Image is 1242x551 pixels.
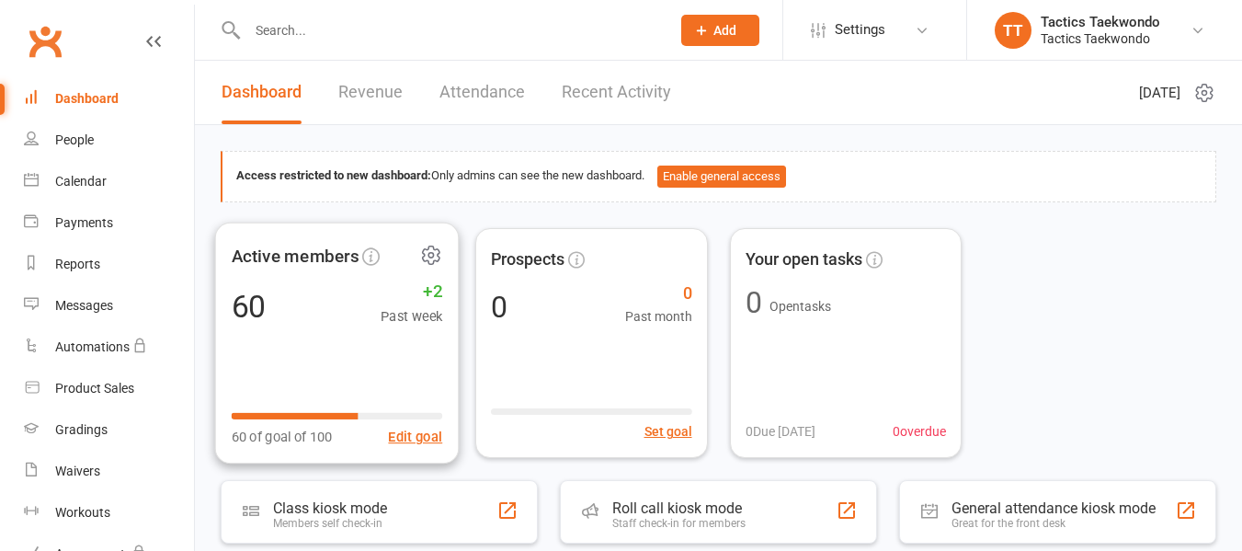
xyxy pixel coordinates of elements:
[24,161,194,202] a: Calendar
[55,91,119,106] div: Dashboard
[55,339,130,354] div: Automations
[24,285,194,327] a: Messages
[24,78,194,120] a: Dashboard
[769,299,831,314] span: Open tasks
[236,168,431,182] strong: Access restricted to new dashboard:
[24,368,194,409] a: Product Sales
[55,215,113,230] div: Payments
[55,505,110,520] div: Workouts
[439,61,525,124] a: Attendance
[681,15,759,46] button: Add
[24,451,194,492] a: Waivers
[55,381,134,396] div: Product Sales
[1041,30,1160,47] div: Tactics Taekwondo
[995,12,1031,49] div: TT
[746,288,762,317] div: 0
[612,517,746,530] div: Staff check-in for members
[55,298,113,313] div: Messages
[1139,82,1180,104] span: [DATE]
[55,422,108,437] div: Gradings
[951,517,1156,530] div: Great for the front desk
[491,247,564,273] span: Prospects
[24,202,194,244] a: Payments
[242,17,657,43] input: Search...
[273,517,387,530] div: Members self check-in
[232,425,333,447] span: 60 of goal of 100
[381,277,442,304] span: +2
[24,244,194,285] a: Reports
[746,247,862,273] span: Your open tasks
[746,421,815,442] span: 0 Due [DATE]
[222,61,302,124] a: Dashboard
[55,132,94,147] div: People
[24,327,194,368] a: Automations
[236,166,1202,188] div: Only admins can see the new dashboard.
[22,18,68,64] a: Clubworx
[951,499,1156,517] div: General attendance kiosk mode
[562,61,671,124] a: Recent Activity
[657,166,786,188] button: Enable general access
[273,499,387,517] div: Class kiosk mode
[55,257,100,271] div: Reports
[55,464,100,478] div: Waivers
[24,409,194,451] a: Gradings
[24,120,194,161] a: People
[232,242,359,270] span: Active members
[835,9,885,51] span: Settings
[612,499,746,517] div: Roll call kiosk mode
[713,23,736,38] span: Add
[388,425,442,447] button: Edit goal
[625,281,692,307] span: 0
[893,421,946,442] span: 0 overdue
[338,61,403,124] a: Revenue
[1041,14,1160,30] div: Tactics Taekwondo
[232,290,267,321] div: 60
[24,492,194,534] a: Workouts
[644,421,692,442] button: Set goal
[381,304,442,327] span: Past week
[491,293,507,322] div: 0
[55,174,107,189] div: Calendar
[625,306,692,327] span: Past month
